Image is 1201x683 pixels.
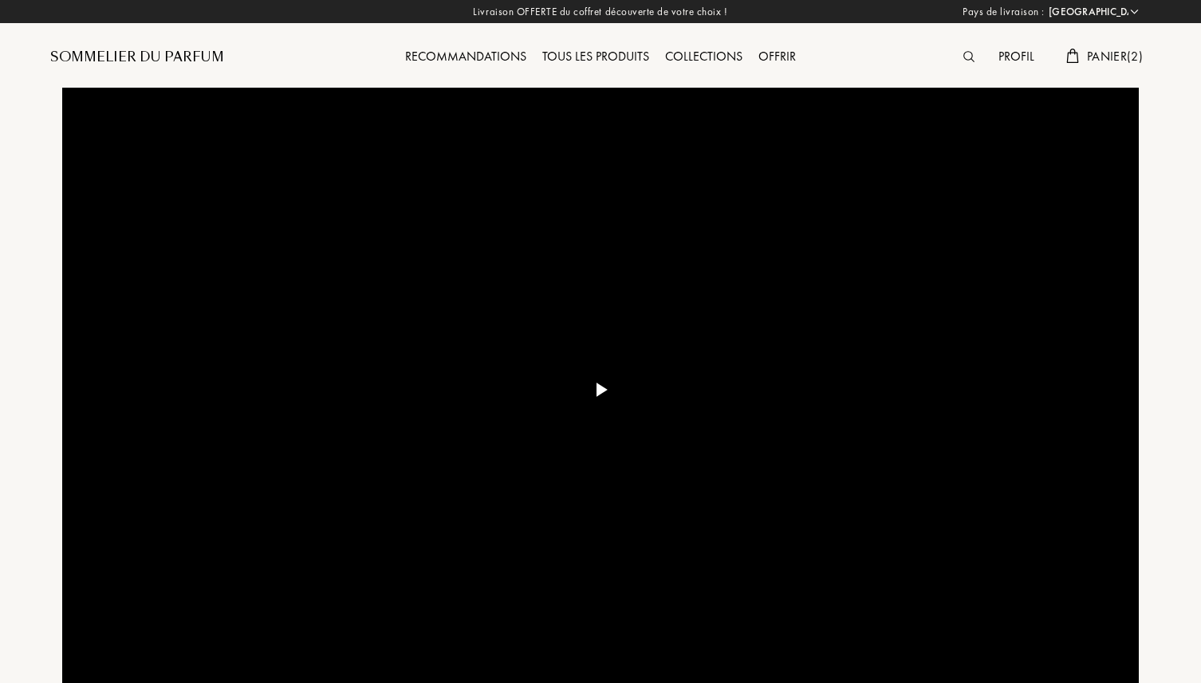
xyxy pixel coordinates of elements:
[657,47,750,68] div: Collections
[1066,49,1079,63] img: cart.svg
[397,48,534,65] a: Recommandations
[1087,48,1143,65] span: Panier ( 2 )
[50,48,224,67] a: Sommelier du Parfum
[990,48,1042,65] a: Profil
[534,47,657,68] div: Tous les produits
[397,47,534,68] div: Recommandations
[963,51,975,62] img: search_icn.svg
[750,48,804,65] a: Offrir
[963,4,1045,20] span: Pays de livraison :
[750,47,804,68] div: Offrir
[657,48,750,65] a: Collections
[990,47,1042,68] div: Profil
[534,48,657,65] a: Tous les produits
